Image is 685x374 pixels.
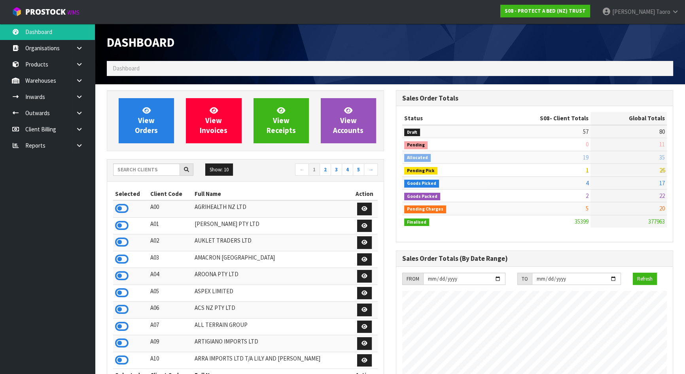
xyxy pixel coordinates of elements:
td: ARRA IMPORTS LTD T/A LILY AND [PERSON_NAME] [193,352,351,369]
a: ViewOrders [119,98,174,143]
a: 3 [331,163,342,176]
span: Dashboard [107,34,174,50]
a: ← [295,163,309,176]
td: ARTIGIANO IMPORTS LTD [193,335,351,352]
h3: Sales Order Totals [402,95,667,102]
span: Allocated [404,154,431,162]
span: View Accounts [333,106,363,135]
span: Pending [404,141,428,149]
span: Pending Pick [404,167,437,175]
img: cube-alt.png [12,7,22,17]
span: 80 [659,128,665,135]
td: [PERSON_NAME] PTY LTD [193,217,351,234]
h3: Sales Order Totals (By Date Range) [402,255,667,262]
span: 57 [583,128,588,135]
a: 5 [353,163,364,176]
th: Selected [113,188,148,200]
span: Goods Picked [404,180,439,188]
span: 11 [659,140,665,148]
td: ASPEX LIMITED [193,285,351,302]
th: Global Totals [590,112,667,125]
a: ViewInvoices [186,98,241,143]
span: 5 [586,205,588,212]
th: Full Name [193,188,351,200]
strong: S08 - PROTECT A BED (NZ) TRUST [505,8,586,14]
nav: Page navigation [252,163,378,177]
span: 17 [659,179,665,187]
th: - Client Totals [490,112,590,125]
td: A04 [148,268,192,285]
span: 1 [586,166,588,174]
a: S08 - PROTECT A BED (NZ) TRUST [500,5,590,17]
td: A05 [148,285,192,302]
span: 19 [583,154,588,161]
span: 20 [659,205,665,212]
td: A00 [148,200,192,217]
th: Status [402,112,490,125]
td: ACS NZ PTY LTD [193,302,351,319]
td: ALL TERRAIN GROUP [193,318,351,335]
a: ViewReceipts [254,98,309,143]
span: 26 [659,166,665,174]
div: FROM [402,273,423,285]
td: AGRIHEALTH NZ LTD [193,200,351,217]
span: View Invoices [200,106,227,135]
td: A10 [148,352,192,369]
td: AROONA PTY LTD [193,268,351,285]
a: 4 [342,163,353,176]
td: AMACRON [GEOGRAPHIC_DATA] [193,251,351,268]
td: A03 [148,251,192,268]
button: Show: 10 [205,163,233,176]
td: A09 [148,335,192,352]
span: Draft [404,129,420,137]
td: A06 [148,302,192,319]
span: View Orders [135,106,158,135]
td: A01 [148,217,192,234]
span: S08 [540,114,550,122]
span: Finalised [404,218,429,226]
button: Refresh [633,273,657,285]
span: Taoro [656,8,670,15]
span: Pending Charges [404,205,446,213]
div: TO [517,273,532,285]
td: AUKLET TRADERS LTD [193,234,351,251]
td: A07 [148,318,192,335]
span: 2 [586,192,588,199]
input: Search clients [113,163,180,176]
span: Dashboard [113,65,140,72]
span: [PERSON_NAME] [612,8,655,15]
span: 22 [659,192,665,199]
a: 2 [320,163,331,176]
span: 377963 [648,218,665,225]
th: Client Code [148,188,192,200]
a: ViewAccounts [321,98,376,143]
a: → [364,163,378,176]
span: ProStock [25,7,66,17]
span: View Receipts [267,106,296,135]
span: 4 [586,179,588,187]
small: WMS [67,9,79,16]
span: 35399 [575,218,588,225]
span: 0 [586,140,588,148]
span: Goods Packed [404,193,440,201]
span: 35 [659,154,665,161]
td: A02 [148,234,192,251]
th: Action [351,188,378,200]
a: 1 [308,163,320,176]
